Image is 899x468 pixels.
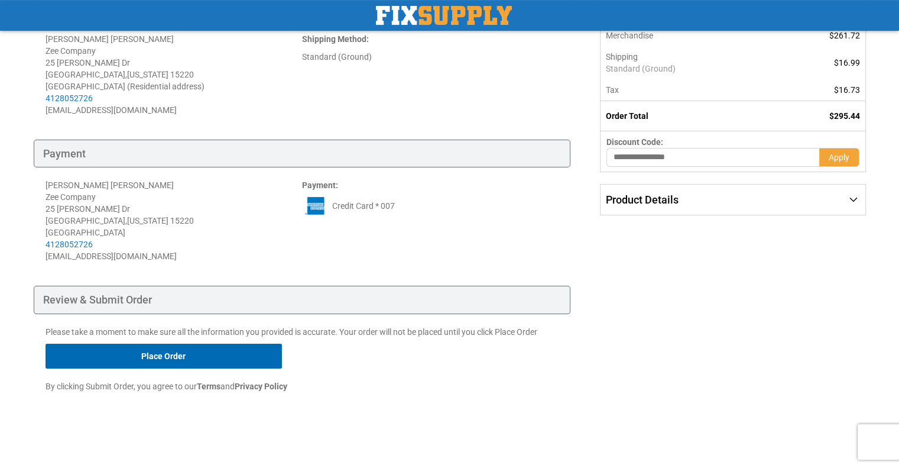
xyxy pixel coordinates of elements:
[46,326,559,338] p: Please take a moment to make sure all the information you provided is accurate. Your order will n...
[606,193,679,206] span: Product Details
[829,153,849,162] span: Apply
[376,6,512,25] img: Fix Industrial Supply
[829,111,860,121] span: $295.44
[302,180,338,190] strong: :
[302,180,336,190] span: Payment
[302,197,559,215] div: Credit Card * 007
[34,286,571,314] div: Review & Submit Order
[601,25,775,46] th: Merchandise
[819,148,859,167] button: Apply
[302,34,366,44] span: Shipping Method
[601,79,775,101] th: Tax
[302,34,369,44] strong: :
[235,382,287,391] strong: Privacy Policy
[834,85,860,95] span: $16.73
[302,197,329,215] img: ae.png
[34,140,571,168] div: Payment
[606,111,648,121] strong: Order Total
[302,51,559,63] div: Standard (Ground)
[46,179,302,250] div: [PERSON_NAME] [PERSON_NAME] Zee Company 25 [PERSON_NAME] Dr [GEOGRAPHIC_DATA] , 15220 [GEOGRAPHIC...
[197,382,220,391] strong: Terms
[606,52,638,62] span: Shipping
[46,93,93,103] a: 4128052726
[606,137,663,147] span: Discount Code:
[46,240,93,249] a: 4128052726
[46,380,559,392] p: By clicking Submit Order, you agree to our and
[46,344,282,369] button: Place Order
[46,251,177,261] span: [EMAIL_ADDRESS][DOMAIN_NAME]
[834,58,860,67] span: $16.99
[829,31,860,40] span: $261.72
[376,6,512,25] a: store logo
[606,63,768,75] span: Standard (Ground)
[46,33,302,116] address: [PERSON_NAME] [PERSON_NAME] Zee Company 25 [PERSON_NAME] Dr [GEOGRAPHIC_DATA] , 15220 [GEOGRAPHIC...
[127,216,168,225] span: [US_STATE]
[127,70,168,79] span: [US_STATE]
[46,105,177,115] span: [EMAIL_ADDRESS][DOMAIN_NAME]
